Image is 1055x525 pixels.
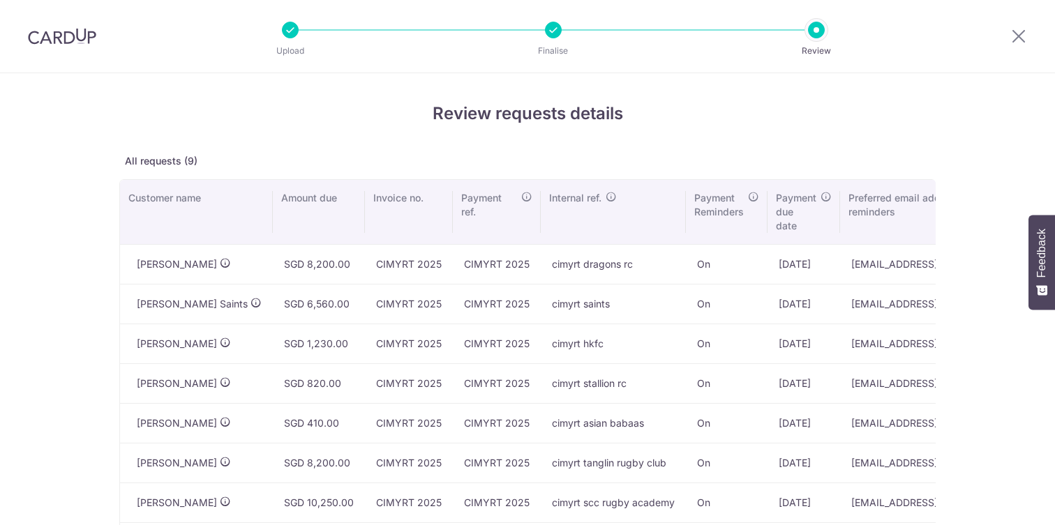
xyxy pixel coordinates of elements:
[840,443,1031,482] td: [EMAIL_ADDRESS][DOMAIN_NAME]
[840,482,1031,522] td: [EMAIL_ADDRESS][DOMAIN_NAME]
[365,180,453,244] th: Invoice no.
[453,482,541,522] td: CIMYRT 2025
[239,44,342,58] p: Upload
[28,28,96,45] img: CardUp
[541,482,686,522] td: cimyrt scc rugby academy
[686,363,768,403] td: On
[365,324,453,363] td: CIMYRT 2025
[273,284,365,324] td: SGD 6,560.00
[365,443,453,482] td: CIMYRT 2025
[453,363,541,403] td: CIMYRT 2025
[686,403,768,443] td: On
[137,257,217,271] span: [PERSON_NAME]
[119,154,936,168] p: All requests (9)
[120,180,273,244] th: Customer name
[453,324,541,363] td: CIMYRT 2025
[365,403,453,443] td: CIMYRT 2025
[137,416,217,430] span: [PERSON_NAME]
[461,191,517,219] span: Payment ref.
[1028,215,1055,310] button: Feedback - Show survey
[768,443,840,482] td: [DATE]
[541,403,686,443] td: cimyrt asian babaas
[768,324,840,363] td: [DATE]
[137,496,217,510] span: [PERSON_NAME]
[273,363,365,403] td: SGD 820.00
[686,443,768,482] td: On
[273,324,365,363] td: SGD 1,230.00
[365,482,453,522] td: CIMYRT 2025
[686,244,768,284] td: On
[686,284,768,324] td: On
[453,284,541,324] td: CIMYRT 2025
[137,376,217,390] span: [PERSON_NAME]
[541,324,686,363] td: cimyrt hkfc
[453,443,541,482] td: CIMYRT 2025
[840,244,1031,284] td: [EMAIL_ADDRESS][DOMAIN_NAME]
[365,284,453,324] td: CIMYRT 2025
[768,244,840,284] td: [DATE]
[137,337,217,351] span: [PERSON_NAME]
[137,456,217,470] span: [PERSON_NAME]
[273,403,365,443] td: SGD 410.00
[502,44,605,58] p: Finalise
[765,44,868,58] p: Review
[776,191,816,233] span: Payment due date
[840,324,1031,363] td: [EMAIL_ADDRESS][DOMAIN_NAME]
[453,403,541,443] td: CIMYRT 2025
[541,363,686,403] td: cimyrt stallion rc
[273,244,365,284] td: SGD 8,200.00
[273,180,365,244] th: Amount due
[965,483,1041,518] iframe: Opens a widget where you can find more information
[840,180,1031,244] th: Preferred email address to receive reminders
[541,284,686,324] td: cimyrt saints
[768,363,840,403] td: [DATE]
[694,191,744,219] span: Payment Reminders
[768,482,840,522] td: [DATE]
[840,363,1031,403] td: [EMAIL_ADDRESS][DOMAIN_NAME]
[686,324,768,363] td: On
[453,244,541,284] td: CIMYRT 2025
[541,244,686,284] td: cimyrt dragons rc
[119,101,936,126] h4: Review requests details
[840,403,1031,443] td: [EMAIL_ADDRESS][DOMAIN_NAME]
[840,284,1031,324] td: [EMAIL_ADDRESS][DOMAIN_NAME]
[768,284,840,324] td: [DATE]
[1035,229,1048,277] span: Feedback
[137,297,248,311] span: [PERSON_NAME] Saints
[768,403,840,443] td: [DATE]
[365,363,453,403] td: CIMYRT 2025
[273,443,365,482] td: SGD 8,200.00
[549,191,601,205] span: Internal ref.
[273,482,365,522] td: SGD 10,250.00
[686,482,768,522] td: On
[541,443,686,482] td: cimyrt tanglin rugby club
[365,244,453,284] td: CIMYRT 2025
